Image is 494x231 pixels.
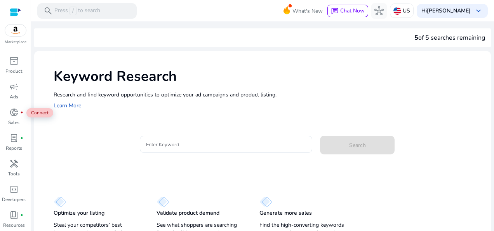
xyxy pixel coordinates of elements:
h1: Keyword Research [54,68,483,85]
p: Developers [2,196,26,203]
span: hub [374,6,384,16]
span: fiber_manual_record [20,136,23,140]
p: Research and find keyword opportunities to optimize your ad campaigns and product listing. [54,91,483,99]
span: code_blocks [9,185,19,194]
img: us.svg [393,7,401,15]
span: fiber_manual_record [20,111,23,114]
p: Reports [6,145,22,152]
p: Ads [10,93,18,100]
span: campaign [9,82,19,91]
p: US [403,4,410,17]
p: Sales [8,119,19,126]
span: keyboard_arrow_down [474,6,483,16]
p: Optimize your listing [54,209,104,217]
b: [PERSON_NAME] [427,7,471,14]
span: / [70,7,77,15]
span: chat [331,7,339,15]
p: Tools [8,170,20,177]
span: handyman [9,159,19,168]
a: Learn More [54,102,81,109]
span: 5 [414,33,418,42]
span: lab_profile [9,133,19,143]
span: inventory_2 [9,56,19,66]
button: hub [371,3,387,19]
p: Resources [3,222,25,229]
p: Product [5,68,22,75]
img: amazon.svg [5,24,26,36]
p: Marketplace [5,39,26,45]
img: diamond.svg [259,196,272,207]
img: diamond.svg [157,196,169,207]
span: fiber_manual_record [20,213,23,217]
span: Chat Now [340,7,365,14]
div: of 5 searches remaining [414,33,485,42]
span: donut_small [9,108,19,117]
img: diamond.svg [54,196,66,207]
span: search [43,6,53,16]
p: Validate product demand [157,209,219,217]
p: Generate more sales [259,209,312,217]
button: chatChat Now [327,5,368,17]
p: Press to search [54,7,100,15]
span: book_4 [9,210,19,220]
span: What's New [292,4,323,18]
p: Hi [421,8,471,14]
